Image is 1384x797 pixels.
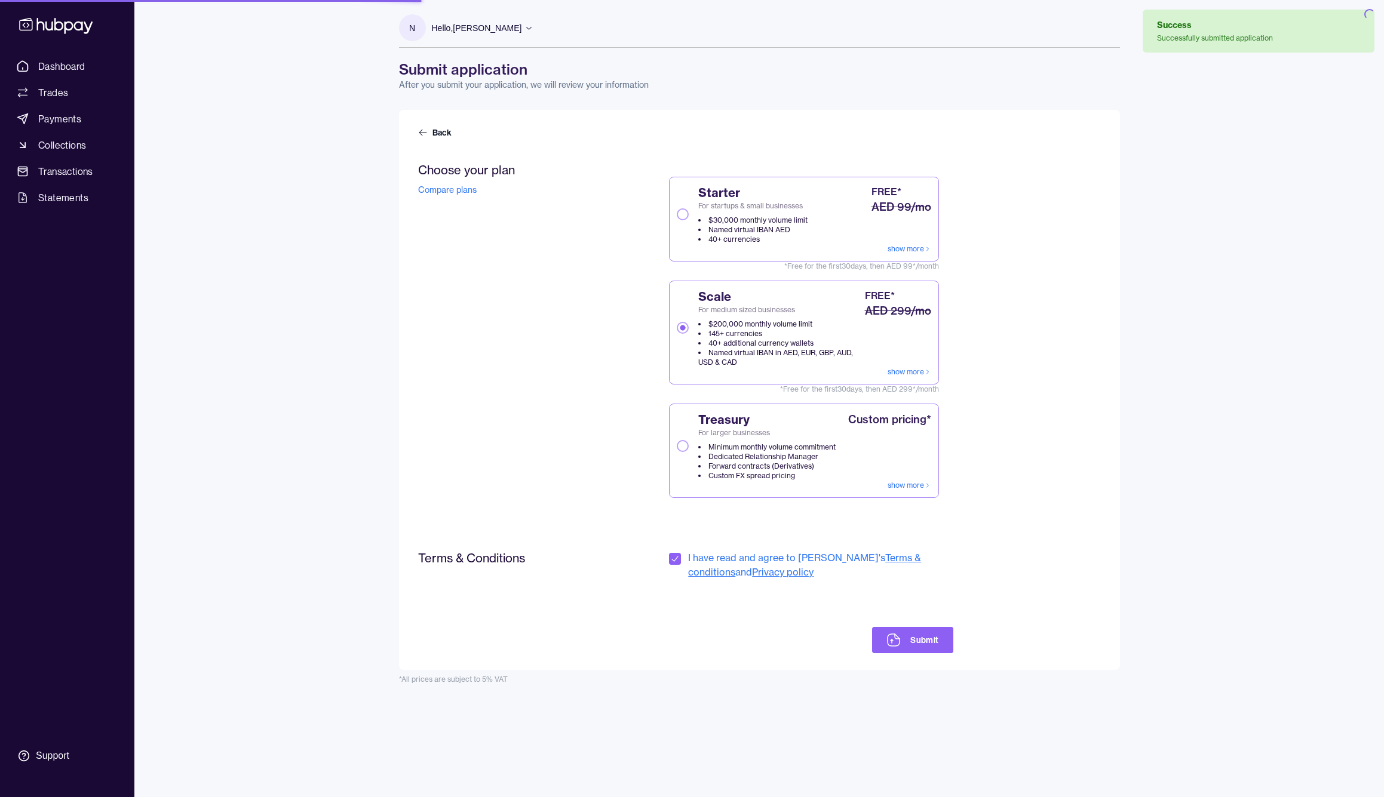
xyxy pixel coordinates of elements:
div: FREE* [871,184,901,199]
span: Payments [38,112,81,126]
li: 40+ additional currency wallets [698,339,862,348]
span: Scale [698,288,862,305]
div: AED 299/mo [865,303,931,319]
a: Dashboard [12,56,122,77]
a: Statements [12,187,122,208]
span: Treasury [698,411,836,428]
a: show more [888,481,931,490]
a: Collections [12,134,122,156]
li: Custom FX spread pricing [698,471,836,481]
div: FREE* [865,288,895,303]
li: Dedicated Relationship Manager [698,452,836,461]
div: AED 99/mo [871,199,931,216]
span: Dashboard [38,59,85,73]
span: Trades [38,85,68,100]
a: Compare plans [418,184,477,195]
div: Support [36,749,69,762]
span: For larger businesses [698,428,836,438]
div: Custom pricing* [848,411,931,428]
div: Successfully submitted application [1157,33,1273,43]
h2: Terms & Conditions [418,550,598,565]
div: Success [1157,19,1273,31]
li: $200,000 monthly volume limit [698,319,862,329]
li: Forward contracts (Derivatives) [698,461,836,471]
span: *Free for the first 30 days, then AED 299*/month [669,384,938,394]
p: Hello, [PERSON_NAME] [432,21,522,35]
button: ScaleFor medium sized businesses$200,000 monthly volume limit145+ currencies40+ additional curren... [677,322,689,334]
li: Named virtual IBAN in AED, EUR, GBP, AUD, USD & CAD [698,348,862,367]
span: Starter [698,184,808,201]
a: Transactions [12,161,122,182]
li: 145+ currencies [698,329,862,339]
a: Privacy policy [752,566,814,578]
li: Named virtual IBAN AED [698,225,808,235]
span: Transactions [38,164,93,179]
span: For startups & small businesses [698,201,808,211]
li: $30,000 monthly volume limit [698,216,808,225]
div: *All prices are subject to 5% VAT [399,675,1120,684]
span: For medium sized businesses [698,305,862,315]
li: 40+ currencies [698,235,808,244]
a: Trades [12,82,122,103]
span: Statements [38,190,88,205]
button: TreasuryFor larger businessesMinimum monthly volume commitmentDedicated Relationship ManagerForwa... [677,440,689,452]
a: Support [12,743,122,768]
a: show more [888,244,931,254]
span: Collections [38,138,86,152]
li: Minimum monthly volume commitment [698,442,836,452]
a: Payments [12,108,122,130]
a: show more [888,367,931,377]
h2: Choose your plan [418,162,598,177]
button: StarterFor startups & small businesses$30,000 monthly volume limitNamed virtual IBAN AED40+ curre... [677,208,689,220]
span: *Free for the first 30 days, then AED 99*/month [669,261,938,271]
h1: Submit application [399,60,1120,79]
p: N [409,21,415,35]
span: I have read and agree to [PERSON_NAME]'s and [688,550,953,579]
p: After you submit your application, we will review your information [399,79,1120,91]
button: Submit [872,627,953,653]
a: Back [418,127,454,139]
